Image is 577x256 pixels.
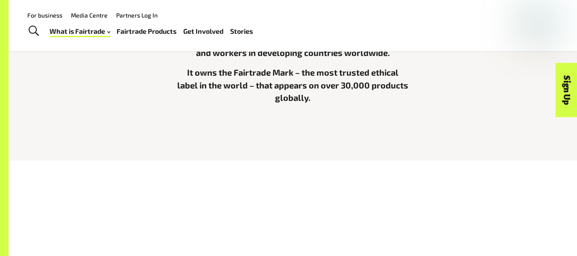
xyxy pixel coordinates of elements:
img: Fairtrade Australia New Zealand logo [520,8,553,44]
a: For business [27,12,62,19]
a: What is Fairtrade [50,25,110,38]
a: Media Centre [71,12,108,19]
a: Fairtrade Products [117,25,176,38]
p: It owns the Fairtrade Mark – the most trusted ethical label in the world – that appears on over 3... [176,66,410,105]
a: Stories [230,25,253,38]
a: Toggle Search [23,21,44,42]
a: Get Involved [183,25,223,38]
a: Partners Log In [116,12,158,19]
